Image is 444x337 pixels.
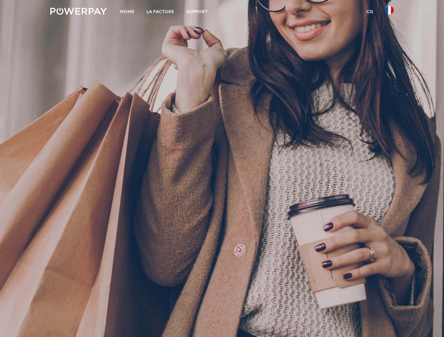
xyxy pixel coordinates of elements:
[385,6,394,14] img: fr
[114,5,141,18] a: Home
[180,5,214,18] a: Support
[50,8,107,15] img: logo-powerpay-white.svg
[141,5,180,18] a: LA FACTURE
[361,5,379,18] a: CG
